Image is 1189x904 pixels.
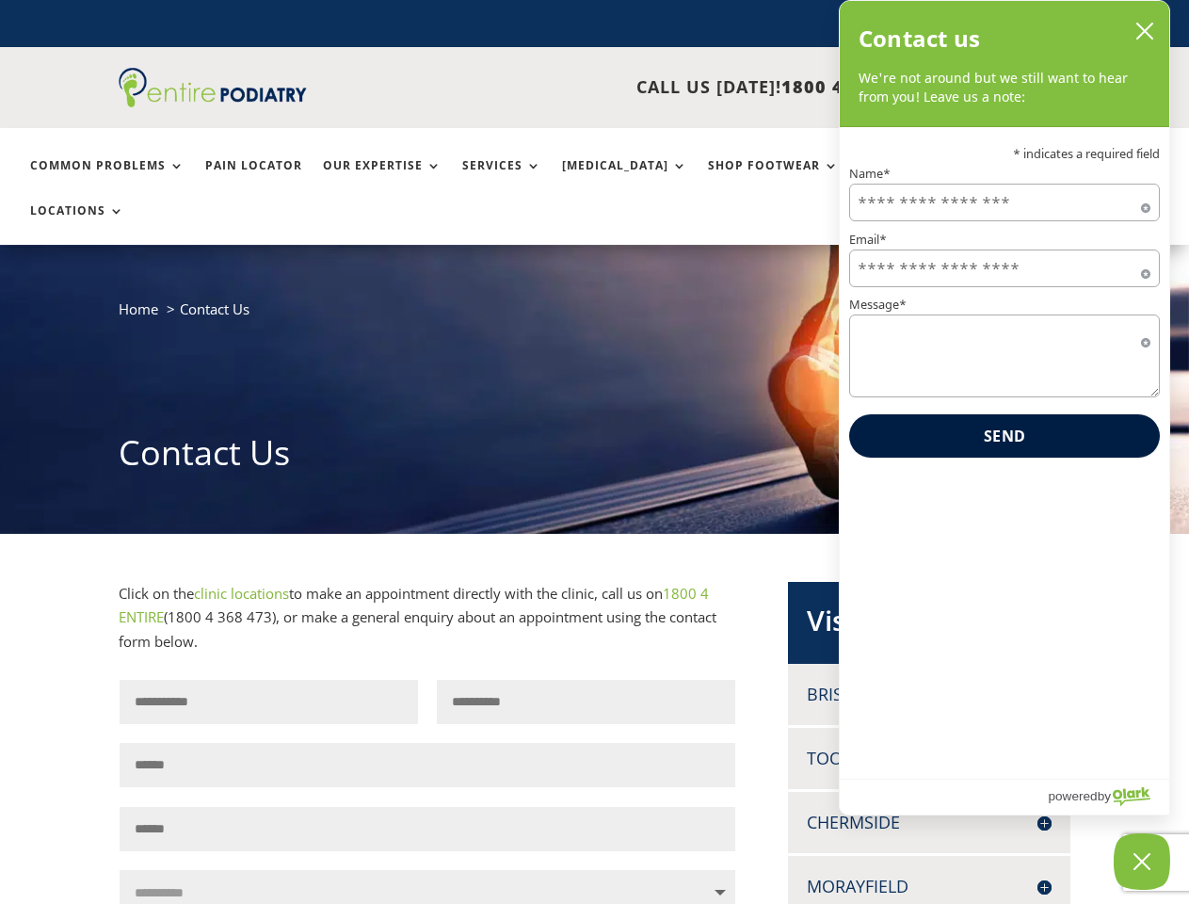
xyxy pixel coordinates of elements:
[1141,200,1150,209] span: Required field
[1141,266,1150,275] span: Required field
[1048,784,1097,808] span: powered
[859,69,1150,107] p: We're not around but we still want to hear from you! Leave us a note:
[807,747,1052,770] h4: Toowong
[849,299,1160,311] label: Message*
[562,159,687,200] a: [MEDICAL_DATA]
[30,159,185,200] a: Common Problems
[119,299,158,318] a: Home
[708,159,839,200] a: Shop Footwear
[119,297,1069,335] nav: breadcrumb
[1114,833,1170,890] button: Close Chatbox
[119,68,307,107] img: logo (1)
[849,315,1160,397] textarea: Message
[205,159,302,200] a: Pain Locator
[859,20,980,57] h2: Contact us
[119,92,307,111] a: Entire Podiatry
[849,414,1160,458] button: Send
[849,168,1160,180] label: Name*
[849,148,1160,160] p: * indicates a required field
[119,429,1069,486] h1: Contact Us
[323,159,442,200] a: Our Expertise
[180,299,249,318] span: Contact Us
[807,601,1052,650] h2: Visit Us [DATE]
[849,234,1160,246] label: Email*
[30,204,124,245] a: Locations
[462,159,541,200] a: Services
[1141,334,1150,344] span: Required field
[807,875,1052,898] h4: Morayfield
[807,811,1052,834] h4: Chermside
[1098,784,1111,808] span: by
[807,683,1052,706] h4: Brisbane CBD
[1130,17,1160,45] button: close chatbox
[119,582,735,654] p: Click on the to make an appointment directly with the clinic, call us on (1800 4 368 473), or mak...
[849,184,1160,221] input: Name
[194,584,289,603] a: clinic locations
[1048,780,1169,815] a: Powered by Olark
[781,75,915,98] span: 1800 4 ENTIRE
[849,250,1160,287] input: Email
[332,75,915,100] p: CALL US [DATE]!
